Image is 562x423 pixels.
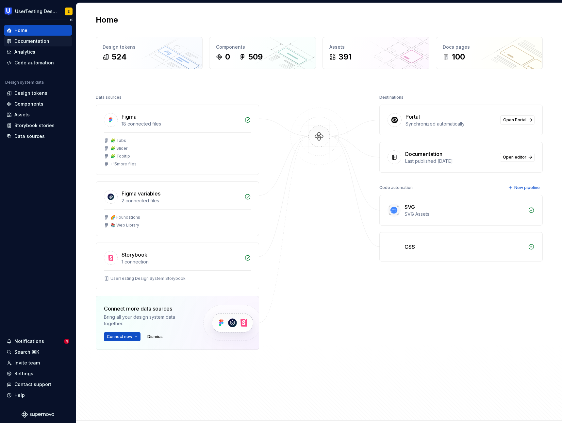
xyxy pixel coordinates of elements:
div: Destinations [379,93,404,102]
div: Components [216,44,309,50]
div: Portal [405,113,420,121]
div: 100 [452,52,465,62]
div: Design tokens [103,44,196,50]
div: Design tokens [14,90,47,96]
div: SVG [405,203,415,211]
div: SVG Assets [405,211,524,217]
button: Connect new [104,332,140,341]
a: Figma variables2 connected files🌈 Foundations📚 Web Library [96,181,259,236]
div: Contact support [14,381,51,388]
div: Analytics [14,49,35,55]
a: Assets [4,110,72,120]
div: + 15 more files [110,161,137,167]
span: New pipeline [514,185,540,190]
a: Open Portal [500,115,535,125]
a: Documentation [4,36,72,46]
span: Open editor [503,155,526,160]
button: Collapse sidebar [67,15,76,25]
div: Figma variables [122,190,160,197]
div: Connect more data sources [104,305,192,313]
div: 1 connection [122,259,240,265]
a: Open editor [500,153,535,162]
button: Notifications4 [4,336,72,347]
span: Dismiss [147,334,163,339]
div: Synchronized automatically [405,121,496,127]
h2: Home [96,15,118,25]
div: 🌈 Foundations [110,215,140,220]
div: Documentation [405,150,442,158]
div: Settings [14,370,33,377]
div: Components [14,101,43,107]
span: Open Portal [503,117,526,123]
div: Code automation [379,183,413,192]
button: Dismiss [144,332,166,341]
div: 391 [339,52,352,62]
a: Components0509 [209,37,316,69]
button: Search ⌘K [4,347,72,357]
a: Components [4,99,72,109]
div: Data sources [14,133,45,140]
div: UserTesting Design System Storybook [110,276,186,281]
div: Last published [DATE] [405,158,496,164]
div: Notifications [14,338,44,345]
svg: Supernova Logo [22,411,54,418]
span: 4 [64,339,69,344]
div: Home [14,27,27,34]
div: Docs pages [443,44,536,50]
div: 18 connected files [122,121,240,127]
div: 524 [112,52,127,62]
div: Assets [14,111,30,118]
img: 41adf70f-fc1c-4662-8e2d-d2ab9c673b1b.png [5,8,12,15]
button: Help [4,390,72,400]
div: Figma [122,113,137,121]
div: Help [14,392,25,398]
div: 2 connected files [122,197,240,204]
div: 🧩 Tooltip [110,154,130,159]
div: Search ⌘K [14,349,39,355]
div: 📚 Web Library [110,223,139,228]
div: Invite team [14,360,40,366]
div: 509 [248,52,263,62]
div: Storybook [122,251,147,259]
a: Code automation [4,58,72,68]
div: CSS [405,243,415,251]
button: New pipeline [506,183,543,192]
div: Documentation [14,38,49,44]
div: Storybook stories [14,122,55,129]
a: Design tokens [4,88,72,98]
div: 🧩 Slider [110,146,127,151]
div: Assets [329,44,422,50]
a: Storybook1 connectionUserTesting Design System Storybook [96,243,259,289]
button: Contact support [4,379,72,390]
span: Connect new [107,334,132,339]
div: E [68,9,70,14]
button: UserTesting Design SystemE [1,4,74,18]
a: Design tokens524 [96,37,203,69]
a: Docs pages100 [436,37,543,69]
div: Code automation [14,59,54,66]
div: UserTesting Design System [15,8,57,15]
div: 🧩 Tabs [110,138,126,143]
div: 0 [225,52,230,62]
a: Analytics [4,47,72,57]
div: Bring all your design system data together. [104,314,192,327]
a: Data sources [4,131,72,142]
a: Storybook stories [4,120,72,131]
a: Home [4,25,72,36]
div: Design system data [5,80,44,85]
div: Data sources [96,93,122,102]
a: Assets391 [322,37,429,69]
a: Figma18 connected files🧩 Tabs🧩 Slider🧩 Tooltip+15more files [96,105,259,175]
a: Settings [4,368,72,379]
a: Invite team [4,358,72,368]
